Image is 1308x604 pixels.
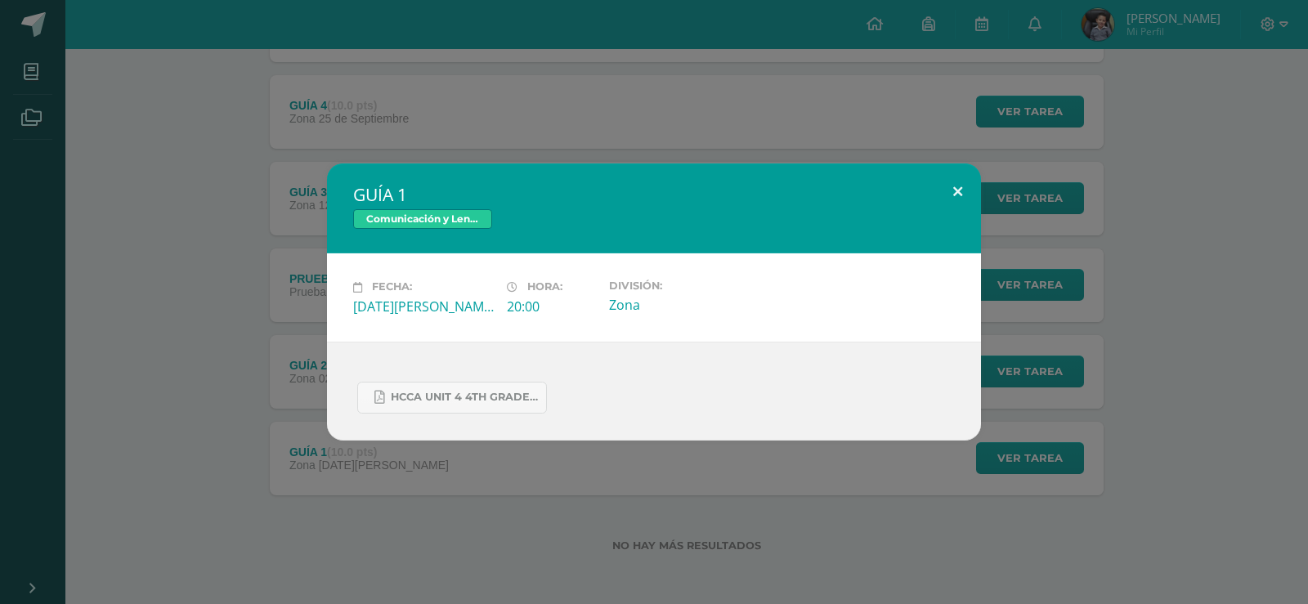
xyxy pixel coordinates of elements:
[609,280,750,292] label: División:
[353,298,494,315] div: [DATE][PERSON_NAME]
[353,209,492,229] span: Comunicación y Lenguaje L.3 (Inglés y Laboratorio)
[609,296,750,314] div: Zona
[527,281,562,293] span: Hora:
[391,391,538,404] span: HCCA UNIT 4 4TH GRADE 2025.pdf
[357,382,547,414] a: HCCA UNIT 4 4TH GRADE 2025.pdf
[934,163,981,219] button: Close (Esc)
[353,183,955,206] h2: GUÍA 1
[507,298,596,315] div: 20:00
[372,281,412,293] span: Fecha:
